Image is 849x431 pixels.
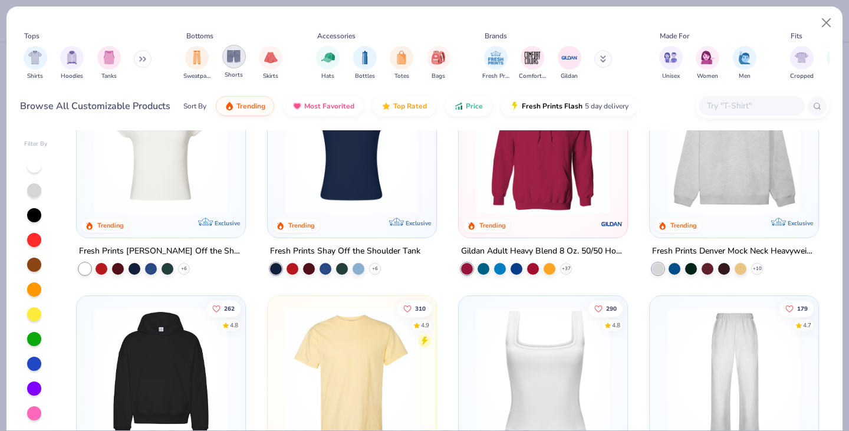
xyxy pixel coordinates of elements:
[510,101,519,111] img: flash.gif
[701,51,715,64] img: Women Image
[222,46,246,81] button: filter button
[815,12,838,34] button: Close
[270,244,420,259] div: Fresh Prints Shay Off the Shoulder Tank
[606,305,617,311] span: 290
[461,244,625,259] div: Gildan Adult Heavy Blend 8 Oz. 50/50 Hooded Sweatshirt
[24,140,48,149] div: Filter By
[470,81,616,214] img: 01756b78-01f6-4cc6-8d8a-3c30c1a0c8ac
[321,72,334,81] span: Hats
[615,81,760,214] img: a164e800-7022-4571-a324-30c76f641635
[65,51,78,64] img: Hoodies Image
[706,99,797,113] input: Try "T-Shirt"
[445,96,492,116] button: Price
[183,72,210,81] span: Sweatpants
[660,31,689,41] div: Made For
[183,101,206,111] div: Sort By
[600,212,624,236] img: Gildan logo
[373,96,436,116] button: Top Rated
[752,265,761,272] span: + 10
[561,49,578,67] img: Gildan Image
[585,100,628,113] span: 5 day delivery
[733,46,756,81] div: filter for Men
[207,300,241,317] button: Like
[432,51,445,64] img: Bags Image
[264,51,278,64] img: Skirts Image
[485,31,507,41] div: Brands
[394,72,409,81] span: Totes
[415,305,426,311] span: 310
[519,46,546,81] button: filter button
[236,101,265,111] span: Trending
[24,31,40,41] div: Tops
[190,51,203,64] img: Sweatpants Image
[612,321,620,330] div: 4.8
[561,72,578,81] span: Gildan
[103,51,116,64] img: Tanks Image
[222,45,246,80] div: filter for Shorts
[216,96,274,116] button: Trending
[652,244,816,259] div: Fresh Prints Denver Mock Neck Heavyweight Sweatshirt
[225,71,243,80] span: Shorts
[390,46,413,81] div: filter for Totes
[316,46,340,81] button: filter button
[561,265,570,272] span: + 37
[697,72,718,81] span: Women
[662,81,807,214] img: f5d85501-0dbb-4ee4-b115-c08fa3845d83
[427,46,450,81] div: filter for Bags
[97,46,121,81] div: filter for Tanks
[522,101,583,111] span: Fresh Prints Flash
[733,46,756,81] button: filter button
[424,81,570,214] img: af1e0f41-62ea-4e8f-9b2b-c8bb59fc549d
[519,72,546,81] span: Comfort Colors
[20,99,170,113] div: Browse All Customizable Products
[558,46,581,81] div: filter for Gildan
[739,72,751,81] span: Men
[183,46,210,81] button: filter button
[97,46,121,81] button: filter button
[395,51,408,64] img: Totes Image
[795,51,808,64] img: Cropped Image
[421,321,429,330] div: 4.9
[519,46,546,81] div: filter for Comfort Colors
[355,72,375,81] span: Bottles
[28,51,42,64] img: Shirts Image
[790,46,814,81] div: filter for Cropped
[24,46,47,81] div: filter for Shirts
[790,46,814,81] button: filter button
[659,46,683,81] button: filter button
[791,31,802,41] div: Fits
[787,219,812,227] span: Exclusive
[24,46,47,81] button: filter button
[501,96,637,116] button: Fresh Prints Flash5 day delivery
[696,46,719,81] button: filter button
[466,101,483,111] span: Price
[664,51,677,64] img: Unisex Image
[225,101,234,111] img: trending.gif
[215,219,240,227] span: Exclusive
[317,31,356,41] div: Accessories
[427,46,450,81] button: filter button
[381,101,391,111] img: TopRated.gif
[390,46,413,81] button: filter button
[353,46,377,81] button: filter button
[358,51,371,64] img: Bottles Image
[738,51,751,64] img: Men Image
[432,72,445,81] span: Bags
[803,321,811,330] div: 4.7
[797,305,808,311] span: 179
[183,46,210,81] div: filter for Sweatpants
[321,51,335,64] img: Hats Image
[186,31,213,41] div: Bottoms
[259,46,282,81] button: filter button
[231,321,239,330] div: 4.8
[259,46,282,81] div: filter for Skirts
[61,72,83,81] span: Hoodies
[181,265,187,272] span: + 6
[304,101,354,111] span: Most Favorited
[779,300,814,317] button: Like
[588,300,623,317] button: Like
[659,46,683,81] div: filter for Unisex
[316,46,340,81] div: filter for Hats
[790,72,814,81] span: Cropped
[482,46,509,81] button: filter button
